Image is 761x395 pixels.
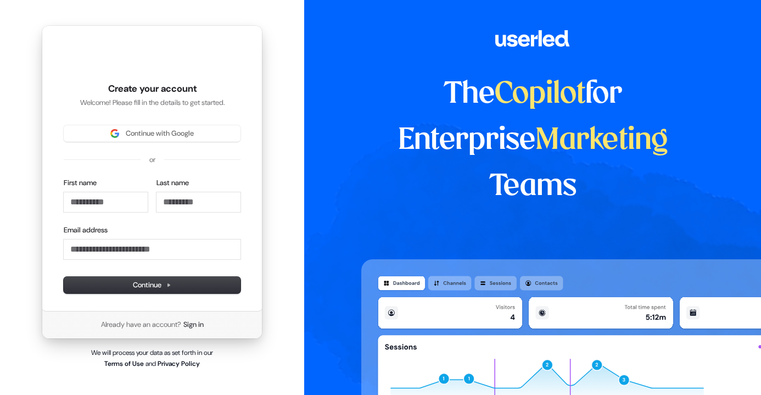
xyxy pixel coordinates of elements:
h1: The for Enterprise Teams [361,71,704,210]
span: Copilot [495,80,585,109]
span: Already have an account? [101,320,181,330]
label: First name [64,178,97,188]
a: Terms of Use [104,359,144,368]
p: We will process your data as set forth in our and [82,347,223,369]
label: Last name [156,178,189,188]
span: Continue [133,280,171,290]
h1: Create your account [64,82,240,96]
button: Continue [64,277,240,293]
p: Welcome! Please fill in the details to get started. [64,98,240,108]
img: Sign in with Google [110,129,119,138]
span: Marketing [535,126,668,155]
label: Email address [64,225,108,235]
a: Sign in [183,320,204,330]
a: Privacy Policy [158,359,200,368]
span: Continue with Google [126,129,194,138]
p: or [149,155,155,165]
button: Sign in with GoogleContinue with Google [64,125,240,142]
